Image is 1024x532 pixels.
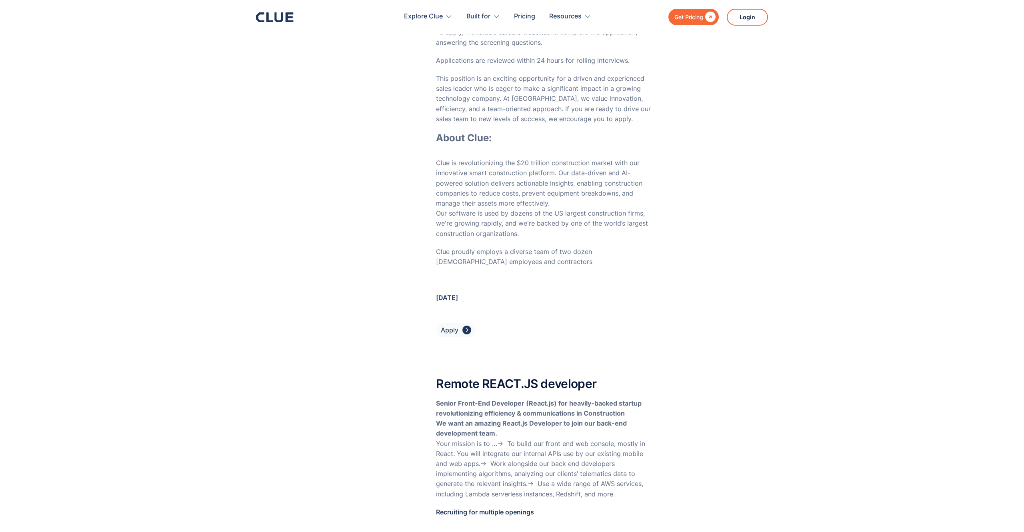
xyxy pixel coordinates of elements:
[466,4,500,29] div: Built for
[462,325,471,335] div: 
[514,4,535,29] a: Pricing
[436,323,476,337] a: Apply
[436,148,656,239] p: Clue is revolutionizing the $20 trillion construction market with our innovative smart constructi...
[436,132,656,144] h3: About Clue:
[436,507,656,517] div: Recruiting for multiple openings
[880,420,1024,532] iframe: Chat Widget
[549,4,591,29] div: Resources
[404,4,443,29] div: Explore Clue
[436,56,656,66] p: Applications are reviewed within 24 hours for rolling interviews.
[668,9,719,25] a: Get Pricing
[436,293,656,303] div: [DATE]
[727,9,768,26] a: Login
[404,4,452,29] div: Explore Clue
[703,12,716,22] div: 
[674,12,703,22] div: Get Pricing
[436,275,656,285] p: ‍
[441,325,458,335] div: Apply
[436,377,656,390] h2: Remote REACT.JS developer
[466,4,490,29] div: Built for
[436,27,656,47] p: To apply, visit and complete the application, answering the screening questions.
[549,4,582,29] div: Resources
[436,398,656,499] p: ‍ Your mission is to …→ To build our front end web console, mostly in React. You will integrate o...
[436,399,642,417] strong: Senior Front-End Developer (React.js) for heavily-backed startup revolutionizing efficiency & com...
[436,419,627,437] strong: We want an amazing React.js Developer to join our back-end development team. ‍
[436,74,656,124] p: This position is an exciting opportunity for a driven and experienced sales leader who is eager t...
[436,247,656,267] p: Clue proudly employs a diverse team of two dozen [DEMOGRAPHIC_DATA] employees and contractors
